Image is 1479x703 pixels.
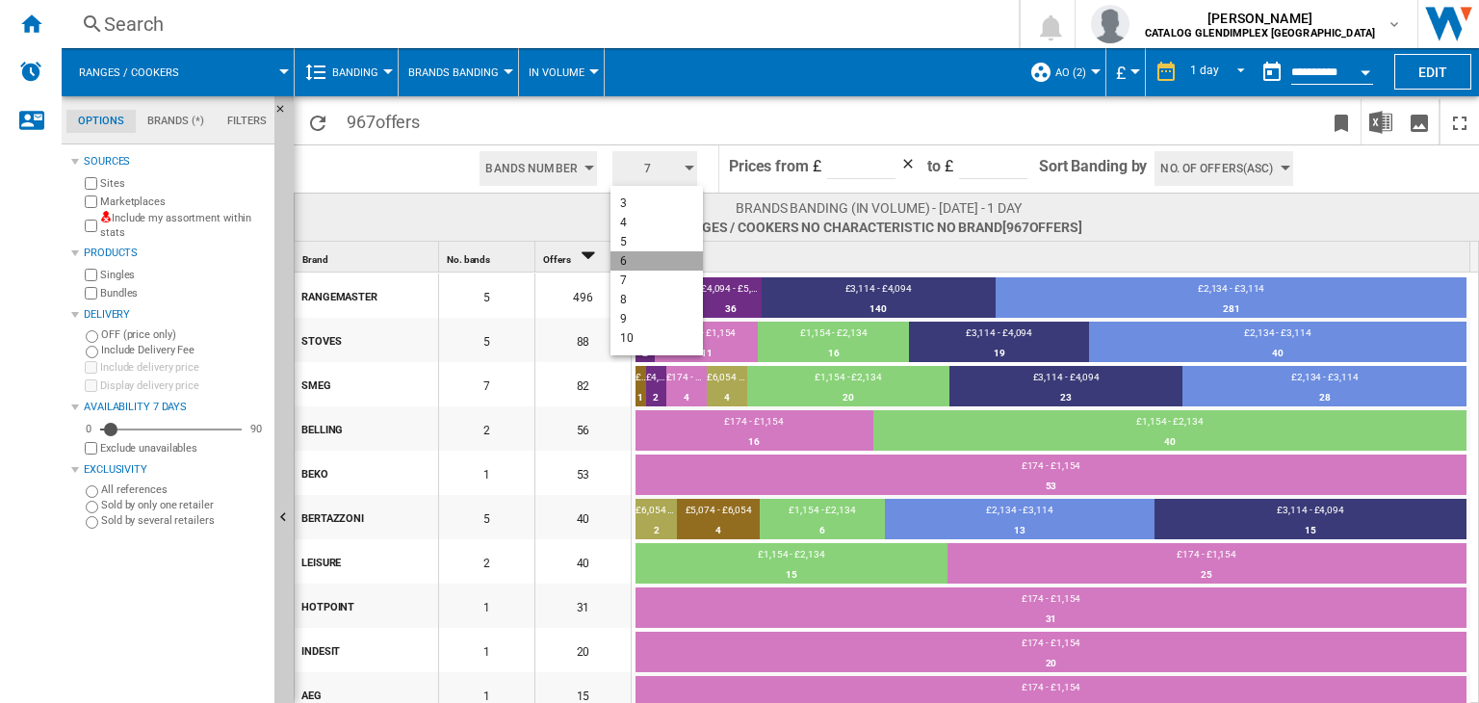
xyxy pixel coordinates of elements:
span: 10 [620,331,634,345]
span: 4 [620,216,627,229]
span: 8 [620,293,627,306]
span: 5 [620,235,627,248]
span: 7 [620,273,627,287]
span: 9 [620,312,627,325]
span: 3 [620,196,627,210]
span: 6 [620,254,627,268]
